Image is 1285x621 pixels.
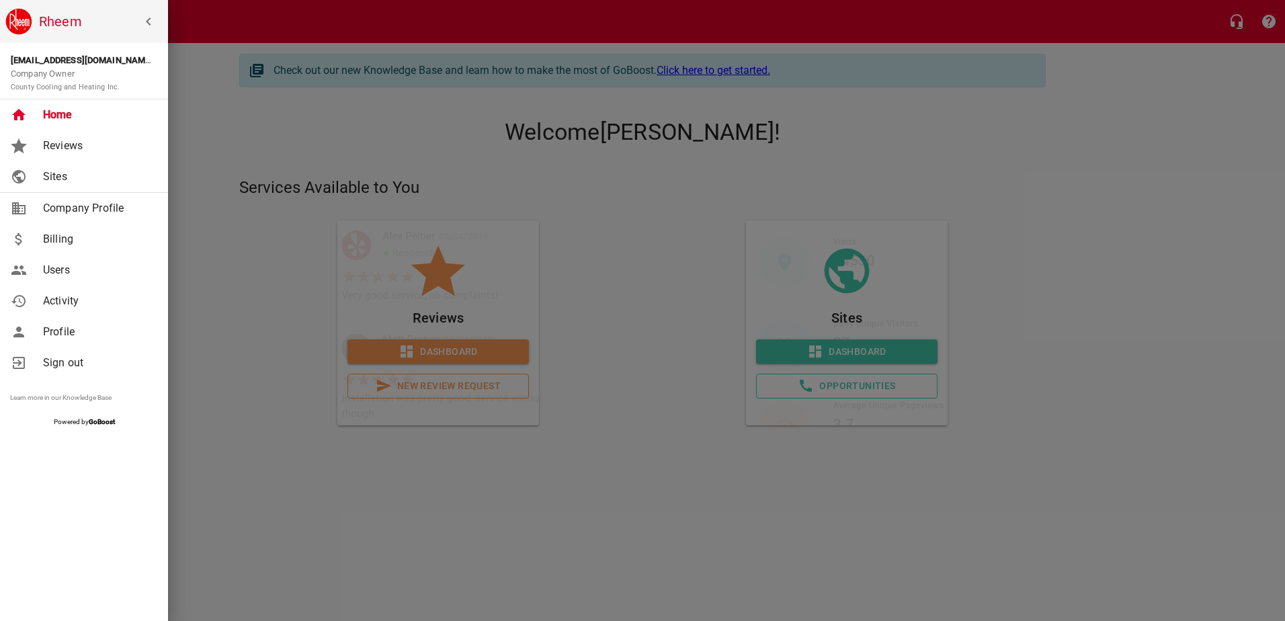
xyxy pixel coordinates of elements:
strong: GoBoost [89,418,115,425]
span: Reviews [43,138,152,154]
span: Profile [43,324,152,340]
h6: Rheem [39,11,163,32]
a: Learn more in our Knowledge Base [10,394,112,401]
span: Powered by [54,418,115,425]
span: Billing [43,231,152,247]
img: rheem.png [5,8,32,35]
span: Users [43,262,152,278]
span: Activity [43,293,152,309]
span: Home [43,107,152,123]
span: Sign out [43,355,152,371]
span: Company Profile [43,200,152,216]
span: Sites [43,169,152,185]
span: Company Owner [11,69,120,92]
strong: [EMAIL_ADDRESS][DOMAIN_NAME] [11,55,153,65]
small: County Cooling and Heating Inc. [11,83,120,91]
